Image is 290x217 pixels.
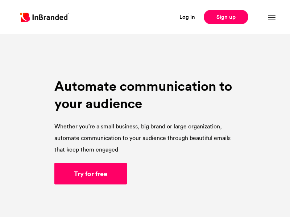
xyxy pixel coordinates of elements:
[54,77,236,112] h1: Automate communication to your audience
[54,121,236,156] p: Whether you’re a small business, big brand or large organization, automate communication to your ...
[20,13,69,22] img: Inbranded
[204,10,248,24] a: Sign up
[54,163,127,184] a: Try for free
[179,13,195,21] a: Log in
